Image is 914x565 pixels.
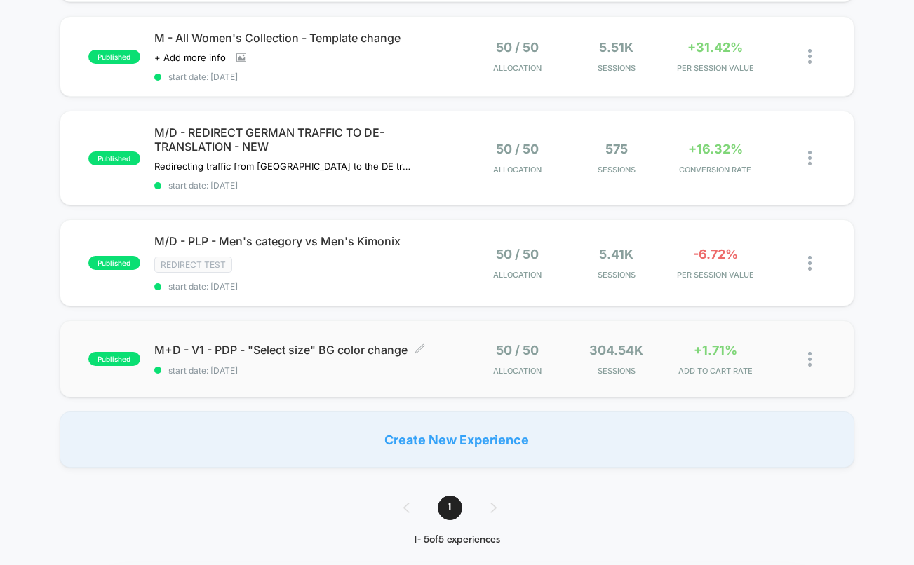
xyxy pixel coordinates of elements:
img: close [808,49,812,64]
span: Allocation [493,366,542,376]
span: published [88,50,140,64]
span: published [88,352,140,366]
span: Allocation [493,165,542,175]
span: ADD TO CART RATE [669,366,761,376]
div: 1 - 5 of 5 experiences [389,534,525,546]
span: 575 [605,142,628,156]
span: M+D - V1 - PDP - "Select size" BG color change [154,343,457,357]
span: start date: [DATE] [154,180,457,191]
span: 5.41k [599,247,633,261]
span: Redirect Test [154,257,232,273]
span: + Add more info [154,52,226,63]
img: close [808,256,812,271]
span: M/D - PLP - Men's category vs Men's Kimonix [154,234,457,248]
span: CONVERSION RATE [669,165,761,175]
span: start date: [DATE] [154,72,457,82]
img: close [808,352,812,367]
span: +16.32% [688,142,743,156]
span: Sessions [570,63,662,73]
span: published [88,256,140,270]
span: Sessions [570,165,662,175]
span: published [88,151,140,165]
span: 50 / 50 [496,40,539,55]
span: 1 [438,496,462,520]
span: 50 / 50 [496,247,539,261]
span: M/D - REDIRECT GERMAN TRAFFIC TO DE-TRANSLATION - NEW [154,125,457,154]
span: 50 / 50 [496,142,539,156]
span: +31.42% [687,40,743,55]
span: 5.51k [599,40,633,55]
span: start date: [DATE] [154,365,457,376]
span: 304.54k [589,343,643,358]
span: Sessions [570,366,662,376]
span: Allocation [493,270,542,280]
span: Redirecting traffic from [GEOGRAPHIC_DATA] to the DE translation of the website. [154,161,415,172]
div: Create New Experience [60,411,855,468]
span: PER SESSION VALUE [669,270,761,280]
span: -6.72% [693,247,738,261]
span: +1.71% [694,343,737,358]
span: 50 / 50 [496,343,539,358]
span: PER SESSION VALUE [669,63,761,73]
span: M - All Women's Collection - Template change [154,31,457,45]
span: start date: [DATE] [154,281,457,292]
span: Allocation [493,63,542,73]
img: close [808,151,812,165]
span: Sessions [570,270,662,280]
